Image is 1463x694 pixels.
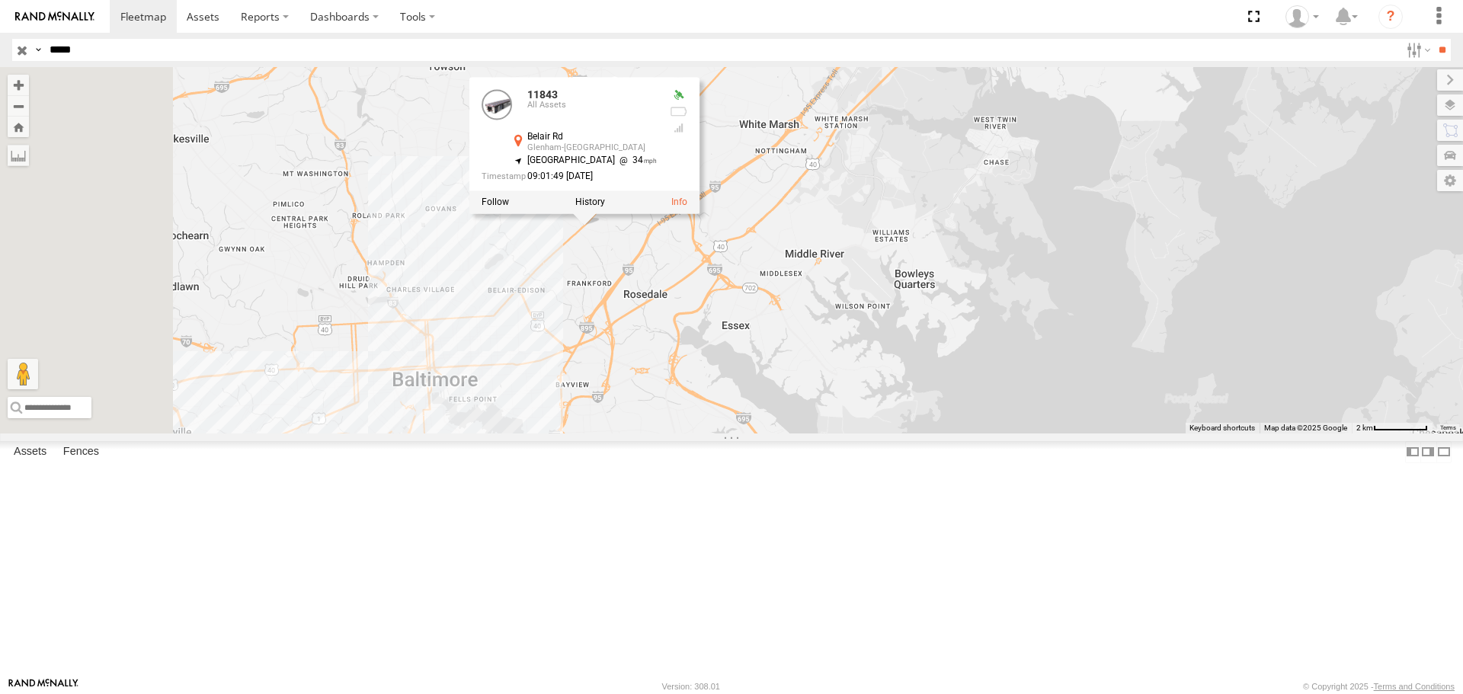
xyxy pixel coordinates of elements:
[482,197,509,208] label: Realtime tracking of Asset
[1378,5,1403,29] i: ?
[6,442,54,463] label: Assets
[662,682,720,691] div: Version: 308.01
[8,359,38,389] button: Drag Pegman onto the map to open Street View
[671,197,687,208] a: View Asset Details
[32,39,44,61] label: Search Query
[1374,682,1455,691] a: Terms and Conditions
[1420,441,1436,463] label: Dock Summary Table to the Right
[669,90,687,102] div: Valid GPS Fix
[482,172,657,182] div: Date/time of location update
[8,145,29,166] label: Measure
[15,11,94,22] img: rand-logo.svg
[8,75,29,95] button: Zoom in
[669,106,687,118] div: No battery health information received from this device.
[527,155,615,166] span: [GEOGRAPHIC_DATA]
[1436,441,1452,463] label: Hide Summary Table
[1352,423,1433,433] button: Map Scale: 2 km per 68 pixels
[8,95,29,117] button: Zoom out
[1280,5,1324,28] div: ryan phillips
[1401,39,1433,61] label: Search Filter Options
[1264,424,1347,432] span: Map data ©2025 Google
[1440,424,1456,430] a: Terms (opens in new tab)
[615,155,657,166] span: 34
[527,144,657,153] div: Glenham-[GEOGRAPHIC_DATA]
[1356,424,1373,432] span: 2 km
[527,89,558,101] a: 11843
[1405,441,1420,463] label: Dock Summary Table to the Left
[527,101,657,110] div: All Assets
[1303,682,1455,691] div: © Copyright 2025 -
[8,117,29,137] button: Zoom Home
[1437,170,1463,191] label: Map Settings
[669,123,687,135] div: Last Event GSM Signal Strength
[1189,423,1255,433] button: Keyboard shortcuts
[575,197,605,208] label: View Asset History
[8,679,78,694] a: Visit our Website
[527,133,657,142] div: Belair Rd
[482,90,512,120] a: View Asset Details
[56,442,107,463] label: Fences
